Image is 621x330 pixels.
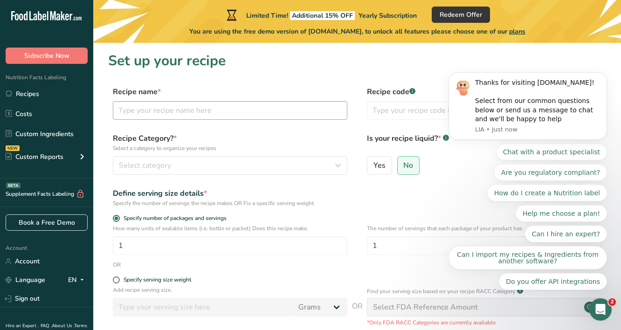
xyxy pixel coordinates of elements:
a: About Us . [52,323,74,329]
div: OR [113,261,121,269]
span: 2 [608,298,616,306]
iframe: Intercom live chat [589,298,612,321]
div: Custom Reports [6,152,63,162]
a: Hire an Expert . [6,323,39,329]
button: Redeem Offer [432,7,490,23]
input: Type your recipe name here [113,101,347,120]
a: Book a Free Demo [6,214,88,231]
span: Yes [373,161,386,170]
button: Subscribe Now [6,48,88,64]
p: *Only FDA RACC Categories are currently available [367,318,601,327]
span: Specify number of packages and servings [120,215,227,222]
input: Type your recipe code here [367,101,601,120]
span: Subscribe Now [24,51,69,61]
span: You are using the free demo version of [DOMAIN_NAME], to unlock all features please choose one of... [189,27,525,36]
label: Is your recipe liquid? [367,133,601,152]
input: Type your serving size here [113,298,293,316]
p: Select a category to organize your recipes [113,144,347,152]
p: The number of servings that each package of your product has. [367,224,601,233]
p: Add recipe serving size. [113,286,347,294]
div: NEW [6,145,20,151]
span: No [403,161,413,170]
div: Limited Time! [225,9,417,21]
span: OR [352,301,363,327]
button: Select category [113,156,347,175]
p: How many units of sealable items (i.e. bottle or packet) Does this recipe make. [113,224,347,233]
div: EN [68,275,88,286]
span: Yearly Subscription [359,11,417,20]
div: Select FDA Reference Amount [373,302,478,313]
span: Additional 15% OFF [290,11,355,20]
p: Find your serving size based on your recipe RACC Category [367,287,515,296]
span: Select category [119,160,171,171]
h1: Set up your recipe [108,50,606,71]
label: Recipe name [113,86,347,97]
a: FAQ . [41,323,52,329]
label: Recipe Category? [113,133,347,152]
label: Recipe code [367,86,601,97]
a: Language [6,272,45,288]
div: Specify the number of servings the recipe makes OR Fix a specific serving weight [113,199,347,207]
div: Specify serving size weight [124,276,191,283]
div: Define serving size details [113,188,347,199]
div: BETA [6,183,21,188]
